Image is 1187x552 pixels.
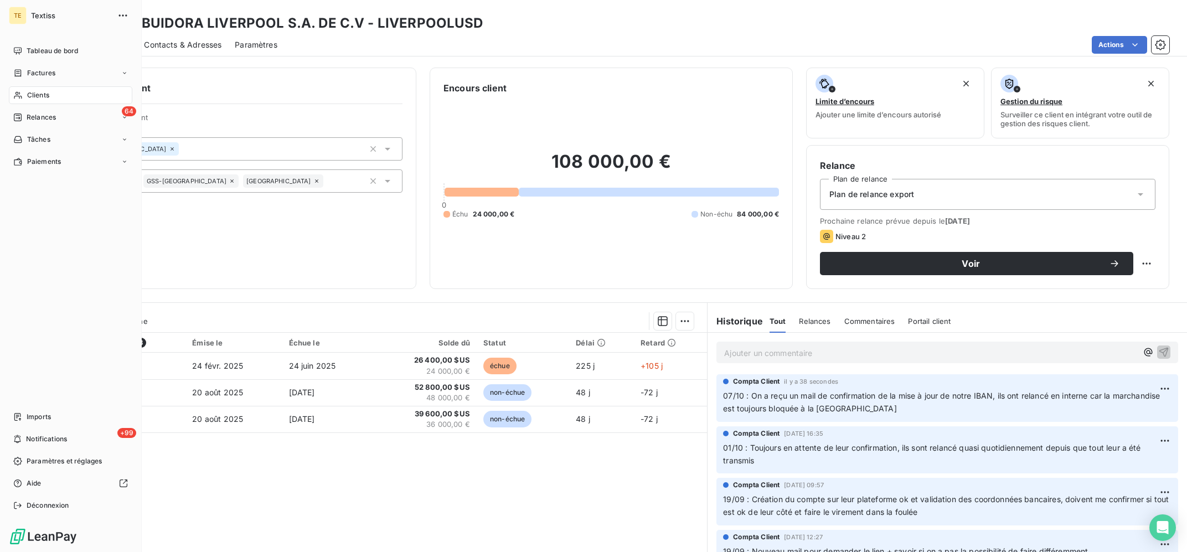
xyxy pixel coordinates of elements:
[246,178,311,184] span: [GEOGRAPHIC_DATA]
[908,317,951,326] span: Portail client
[991,68,1169,138] button: Gestion du risqueSurveiller ce client en intégrant votre outil de gestion des risques client.
[733,376,780,386] span: Compta Client
[379,419,470,430] span: 36 000,00 €
[835,232,866,241] span: Niveau 2
[816,97,874,106] span: Limite d’encours
[147,178,226,184] span: GSS-[GEOGRAPHIC_DATA]
[97,13,483,33] h3: DISTRIBUIDORA LIVERPOOL S.A. DE C.V - LIVERPOOLUSD
[820,159,1155,172] h6: Relance
[816,110,941,119] span: Ajouter une limite d’encours autorisé
[806,68,984,138] button: Limite d’encoursAjouter une limite d’encours autorisé
[192,388,243,397] span: 20 août 2025
[641,388,658,397] span: -72 j
[379,355,470,366] span: 26 400,00 $US
[483,358,517,374] span: échue
[27,46,78,56] span: Tableau de bord
[9,474,132,492] a: Aide
[1000,97,1062,106] span: Gestion du risque
[784,534,823,540] span: [DATE] 12:27
[27,412,51,422] span: Imports
[289,414,315,424] span: [DATE]
[452,209,468,219] span: Échu
[641,338,700,347] div: Retard
[576,414,590,424] span: 48 j
[723,443,1143,465] span: 01/10 : Toujours en attente de leur confirmation, ils sont relancé quasi quotidiennement depuis q...
[9,528,78,545] img: Logo LeanPay
[641,361,663,370] span: +105 j
[379,366,470,377] span: 24 000,00 €
[820,216,1155,225] span: Prochaine relance prévue depuis le
[235,39,277,50] span: Paramètres
[723,494,1171,517] span: 19/09 : Création du compte sur leur plateforme ok et validation des coordonnées bancaires, doiven...
[576,338,627,347] div: Délai
[733,480,780,490] span: Compta Client
[89,113,402,128] span: Propriétés Client
[641,414,658,424] span: -72 j
[144,39,221,50] span: Contacts & Adresses
[576,388,590,397] span: 48 j
[483,384,531,401] span: non-échue
[289,388,315,397] span: [DATE]
[27,135,50,145] span: Tâches
[27,501,69,510] span: Déconnexion
[1000,110,1160,128] span: Surveiller ce client en intégrant votre outil de gestion des risques client.
[27,157,61,167] span: Paiements
[117,428,136,438] span: +99
[723,391,1162,413] span: 07/10 : On a reçu un mail de confirmation de la mise à jour de notre IBAN, ils ont relancé en int...
[192,361,243,370] span: 24 févr. 2025
[379,409,470,420] span: 39 600,00 $US
[31,11,111,20] span: Textiss
[27,112,56,122] span: Relances
[27,478,42,488] span: Aide
[784,378,838,385] span: il y a 38 secondes
[192,338,275,347] div: Émise le
[179,144,188,154] input: Ajouter une valeur
[27,456,102,466] span: Paramètres et réglages
[829,189,914,200] span: Plan de relance export
[289,361,336,370] span: 24 juin 2025
[443,81,507,95] h6: Encours client
[483,411,531,427] span: non-échue
[443,151,779,184] h2: 108 000,00 €
[27,68,55,78] span: Factures
[67,81,402,95] h6: Informations client
[1149,514,1176,541] div: Open Intercom Messenger
[799,317,830,326] span: Relances
[820,252,1133,275] button: Voir
[192,414,243,424] span: 20 août 2025
[784,430,823,437] span: [DATE] 16:35
[784,482,824,488] span: [DATE] 09:57
[833,259,1109,268] span: Voir
[1092,36,1147,54] button: Actions
[733,532,780,542] span: Compta Client
[379,338,470,347] div: Solde dû
[737,209,779,219] span: 84 000,00 €
[9,7,27,24] div: TE
[379,382,470,393] span: 52 800,00 $US
[27,90,49,100] span: Clients
[26,434,67,444] span: Notifications
[770,317,786,326] span: Tout
[700,209,732,219] span: Non-échu
[733,429,780,438] span: Compta Client
[323,176,332,186] input: Ajouter une valeur
[708,314,763,328] h6: Historique
[576,361,595,370] span: 225 j
[379,393,470,404] span: 48 000,00 €
[289,338,367,347] div: Échue le
[442,200,446,209] span: 0
[483,338,562,347] div: Statut
[122,106,136,116] span: 64
[945,216,970,225] span: [DATE]
[844,317,895,326] span: Commentaires
[473,209,515,219] span: 24 000,00 €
